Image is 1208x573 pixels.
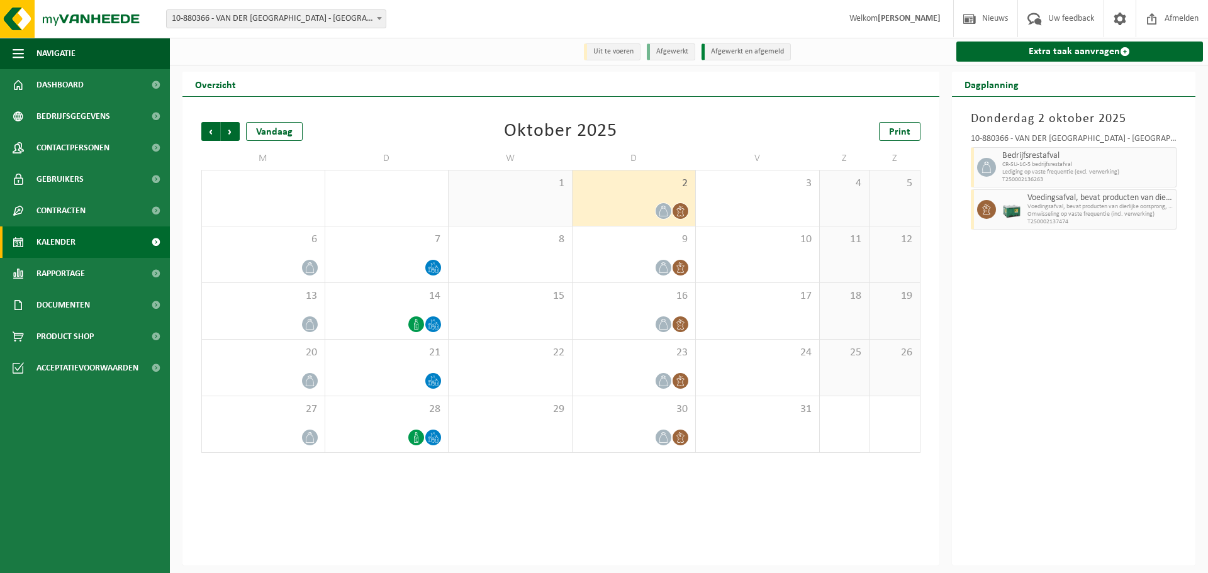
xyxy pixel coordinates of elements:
[826,346,863,360] span: 25
[455,289,566,303] span: 15
[1002,161,1173,169] span: CR-SU-1C-5 bedrijfsrestafval
[325,147,449,170] td: D
[36,289,90,321] span: Documenten
[1027,211,1173,218] span: Omwisseling op vaste frequentie (incl. verwerking)
[702,346,813,360] span: 24
[36,226,75,258] span: Kalender
[579,346,690,360] span: 23
[879,122,920,141] a: Print
[36,352,138,384] span: Acceptatievoorwaarden
[579,177,690,191] span: 2
[201,122,220,141] span: Vorige
[573,147,696,170] td: D
[208,346,318,360] span: 20
[876,346,913,360] span: 26
[876,177,913,191] span: 5
[820,147,870,170] td: Z
[876,233,913,247] span: 12
[332,346,442,360] span: 21
[971,109,1177,128] h3: Donderdag 2 oktober 2025
[208,289,318,303] span: 13
[36,101,110,132] span: Bedrijfsgegevens
[1002,200,1021,219] img: PB-LB-0680-HPE-GN-01
[952,72,1031,96] h2: Dagplanning
[455,403,566,416] span: 29
[449,147,573,170] td: W
[332,233,442,247] span: 7
[36,195,86,226] span: Contracten
[182,72,249,96] h2: Overzicht
[36,132,109,164] span: Contactpersonen
[208,233,318,247] span: 6
[455,233,566,247] span: 8
[826,177,863,191] span: 4
[702,233,813,247] span: 10
[870,147,920,170] td: Z
[702,43,791,60] li: Afgewerkt en afgemeld
[579,403,690,416] span: 30
[702,177,813,191] span: 3
[579,233,690,247] span: 9
[167,10,386,28] span: 10-880366 - VAN DER VALK HOTEL BRUGGE - OOSTKAMP - OOSTKAMP
[878,14,941,23] strong: [PERSON_NAME]
[826,289,863,303] span: 18
[1027,218,1173,226] span: T250002137474
[702,289,813,303] span: 17
[36,321,94,352] span: Product Shop
[889,127,910,137] span: Print
[504,122,617,141] div: Oktober 2025
[455,346,566,360] span: 22
[1002,176,1173,184] span: T250002136263
[876,289,913,303] span: 19
[1027,203,1173,211] span: Voedingsafval, bevat producten van dierlijke oorsprong, geme
[647,43,695,60] li: Afgewerkt
[455,177,566,191] span: 1
[584,43,640,60] li: Uit te voeren
[246,122,303,141] div: Vandaag
[36,164,84,195] span: Gebruikers
[208,403,318,416] span: 27
[332,403,442,416] span: 28
[956,42,1204,62] a: Extra taak aanvragen
[1002,151,1173,161] span: Bedrijfsrestafval
[826,233,863,247] span: 11
[1002,169,1173,176] span: Lediging op vaste frequentie (excl. verwerking)
[36,38,75,69] span: Navigatie
[696,147,820,170] td: V
[36,258,85,289] span: Rapportage
[971,135,1177,147] div: 10-880366 - VAN DER [GEOGRAPHIC_DATA] - [GEOGRAPHIC_DATA]
[332,289,442,303] span: 14
[221,122,240,141] span: Volgende
[166,9,386,28] span: 10-880366 - VAN DER VALK HOTEL BRUGGE - OOSTKAMP - OOSTKAMP
[36,69,84,101] span: Dashboard
[1027,193,1173,203] span: Voedingsafval, bevat producten van dierlijke oorsprong, gemengde verpakking (exclusief glas), cat...
[702,403,813,416] span: 31
[201,147,325,170] td: M
[579,289,690,303] span: 16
